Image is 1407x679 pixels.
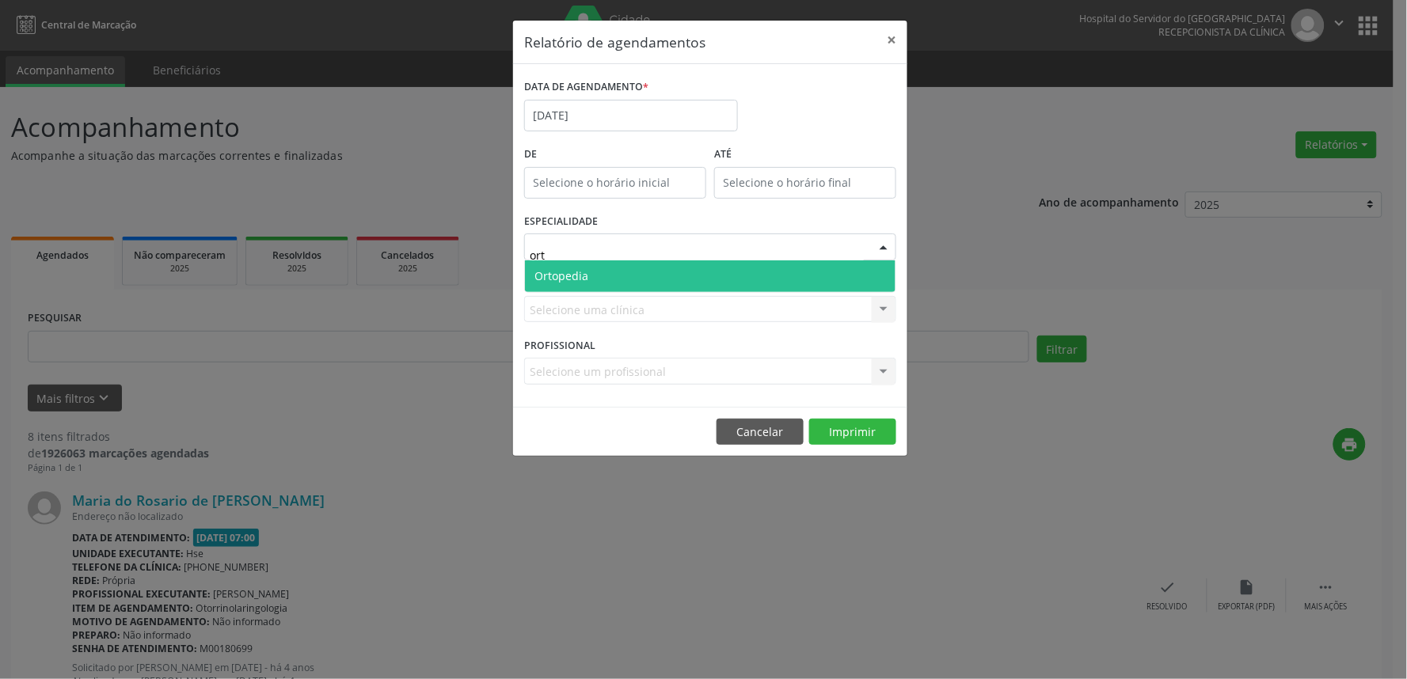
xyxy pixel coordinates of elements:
span: Ortopedia [534,268,588,283]
h5: Relatório de agendamentos [524,32,705,52]
button: Cancelar [717,419,804,446]
label: DATA DE AGENDAMENTO [524,75,648,100]
label: ATÉ [714,142,896,167]
label: PROFISSIONAL [524,333,595,358]
button: Imprimir [809,419,896,446]
input: Seleciona uma especialidade [530,239,864,271]
label: ESPECIALIDADE [524,210,598,234]
input: Selecione o horário inicial [524,167,706,199]
input: Selecione o horário final [714,167,896,199]
button: Close [876,21,907,59]
label: De [524,142,706,167]
input: Selecione uma data ou intervalo [524,100,738,131]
